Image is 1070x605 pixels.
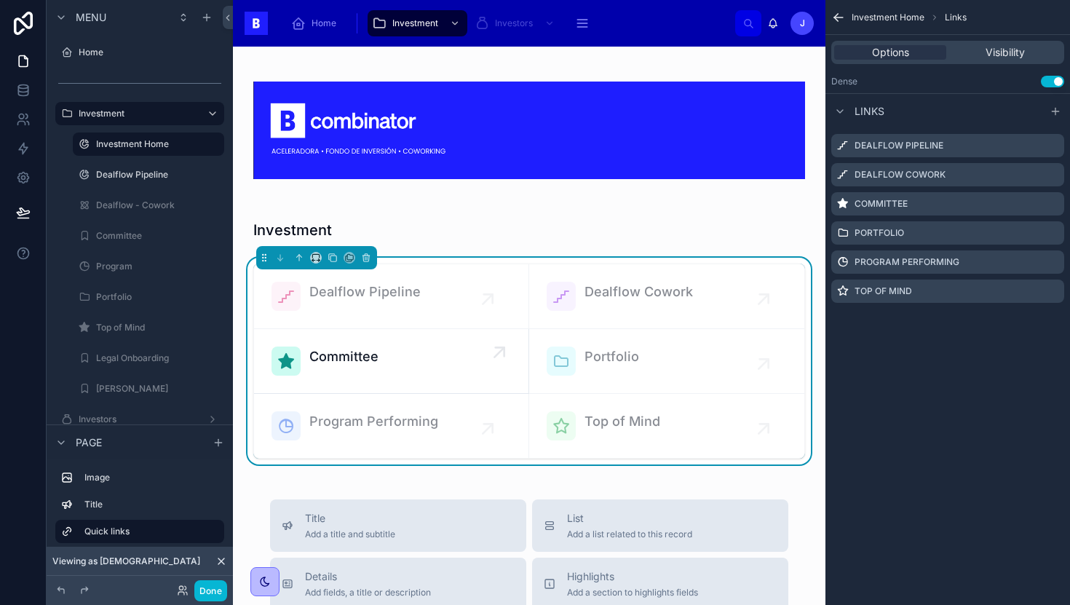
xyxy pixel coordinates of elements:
button: TitleAdd a title and subtitle [270,499,526,552]
a: Investment [368,10,467,36]
span: Add a list related to this record [567,529,692,540]
a: Program [73,255,224,278]
label: Title [84,499,218,510]
label: Investment Home [96,138,215,150]
a: Dealflow Pipeline [254,264,529,329]
span: Page [76,435,102,450]
span: Portfolio [584,347,639,367]
span: Title [305,511,395,526]
div: scrollable content [280,7,735,39]
span: Program Performing [309,411,438,432]
span: Dealflow Cowork [584,282,693,302]
span: Links [855,104,884,119]
a: Investment [55,102,224,125]
button: ListAdd a list related to this record [532,499,788,552]
span: Investment Home [852,12,924,23]
label: Top of Mind [96,322,221,333]
a: Portfolio [529,329,804,394]
a: Committee [254,329,529,394]
a: Home [287,10,346,36]
span: List [567,511,692,526]
label: Quick links [84,526,213,537]
span: Links [945,12,967,23]
a: Top of Mind [529,394,804,458]
a: Investment Home [73,133,224,156]
span: Add fields, a title or description [305,587,431,598]
label: Dealflow Pipeline [96,169,221,181]
a: Investors [55,408,224,431]
div: scrollable content [47,459,233,558]
label: Investment [79,108,195,119]
span: Committee [309,347,379,367]
span: Add a section to highlights fields [567,587,698,598]
span: J [800,17,805,29]
label: [PERSON_NAME] [96,383,221,395]
span: Visibility [986,45,1025,60]
a: [PERSON_NAME] [73,377,224,400]
a: Legal Onboarding [73,347,224,370]
span: Viewing as [DEMOGRAPHIC_DATA] [52,555,200,567]
span: Details [305,569,431,584]
label: Program [96,261,221,272]
label: Program Performing [855,256,959,268]
a: Investors [470,10,562,36]
label: Dealflow - Cowork [96,199,221,211]
label: Home [79,47,221,58]
label: Top of Mind [855,285,912,297]
label: Portfolio [855,227,904,239]
span: Menu [76,10,106,25]
label: Committee [855,198,908,210]
label: Portfolio [96,291,221,303]
a: Program Performing [254,394,529,458]
a: Dealflow Pipeline [73,163,224,186]
a: Dealflow Cowork [529,264,804,329]
label: Investors [79,414,201,425]
label: Image [84,472,218,483]
span: Investment [392,17,438,29]
span: Investors [495,17,533,29]
label: Dealflow Pipeline [855,140,943,151]
span: Highlights [567,569,698,584]
span: Top of Mind [584,411,660,432]
a: Portfolio [73,285,224,309]
span: Options [872,45,909,60]
img: App logo [245,12,268,35]
span: Home [312,17,336,29]
label: Legal Onboarding [96,352,221,364]
label: Dense [831,76,857,87]
label: Dealflow Cowork [855,169,946,181]
span: Add a title and subtitle [305,529,395,540]
button: Done [194,580,227,601]
a: Committee [73,224,224,248]
span: Dealflow Pipeline [309,282,421,302]
a: Dealflow - Cowork [73,194,224,217]
a: Home [55,41,224,64]
a: Top of Mind [73,316,224,339]
label: Committee [96,230,221,242]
